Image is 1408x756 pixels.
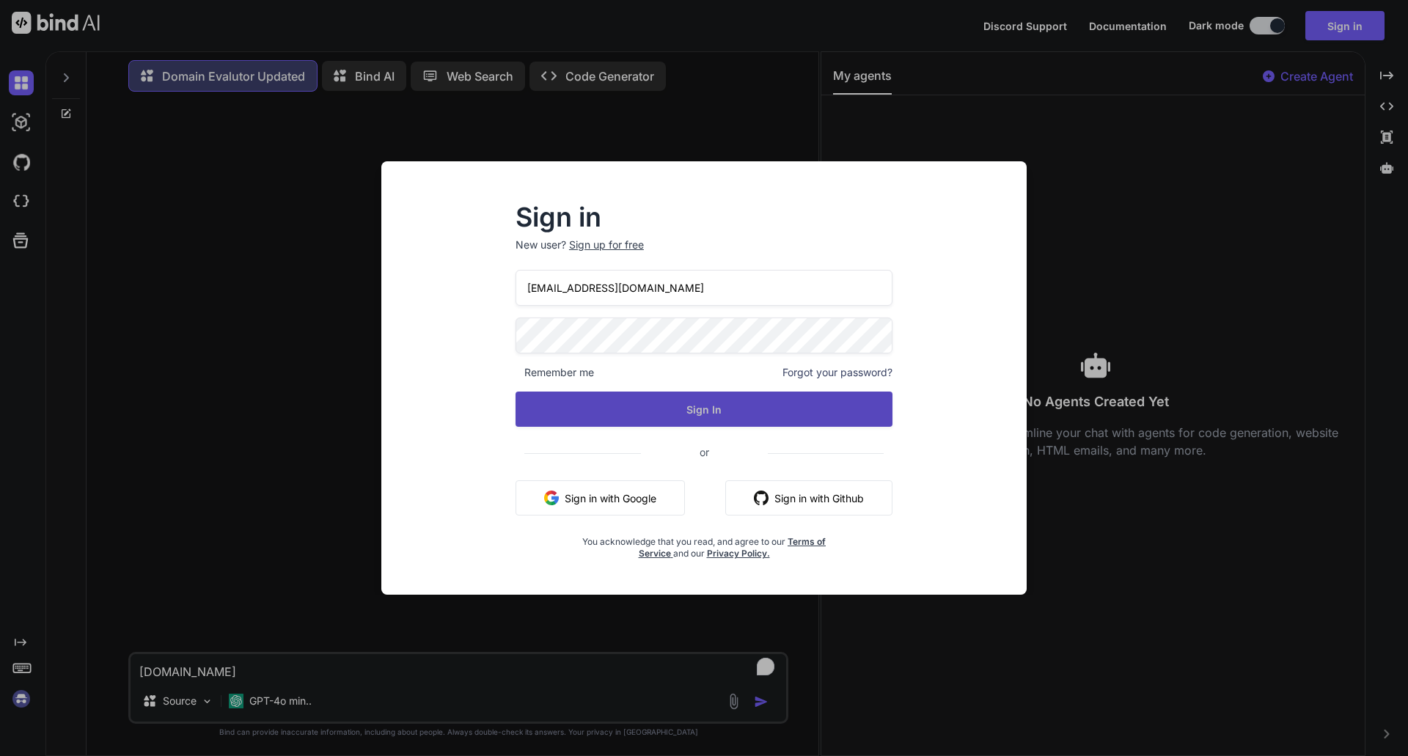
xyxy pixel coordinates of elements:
[707,548,770,559] a: Privacy Policy.
[725,480,892,515] button: Sign in with Github
[639,536,826,559] a: Terms of Service
[516,270,892,306] input: Login or Email
[579,527,830,559] div: You acknowledge that you read, and agree to our and our
[516,480,685,515] button: Sign in with Google
[516,205,892,229] h2: Sign in
[641,434,768,470] span: or
[516,238,892,270] p: New user?
[569,238,644,252] div: Sign up for free
[782,365,892,380] span: Forgot your password?
[544,491,559,505] img: google
[754,491,769,505] img: github
[516,392,892,427] button: Sign In
[516,365,594,380] span: Remember me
